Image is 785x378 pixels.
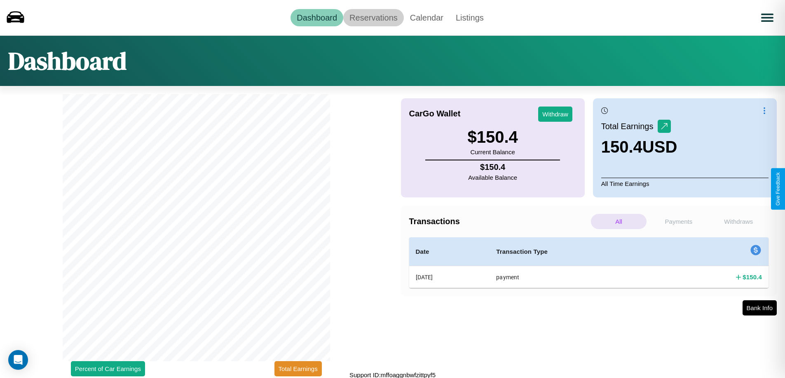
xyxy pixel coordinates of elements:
h3: 150.4 USD [601,138,677,156]
h1: Dashboard [8,44,127,78]
a: Calendar [404,9,450,26]
p: All [591,214,647,229]
h4: CarGo Wallet [409,109,461,118]
div: Open Intercom Messenger [8,350,28,370]
table: simple table [409,237,769,288]
h4: Transactions [409,217,589,226]
p: Payments [651,214,706,229]
p: Total Earnings [601,119,658,134]
a: Dashboard [291,9,343,26]
h4: Date [416,247,483,257]
h3: $ 150.4 [467,128,518,146]
th: payment [490,266,661,288]
button: Total Earnings [274,361,322,376]
p: All Time Earnings [601,178,769,189]
p: Available Balance [468,172,517,183]
div: Give Feedback [775,172,781,206]
button: Withdraw [538,107,572,122]
a: Reservations [343,9,404,26]
button: Open menu [756,6,779,29]
a: Listings [450,9,490,26]
button: Bank Info [743,300,777,315]
button: Percent of Car Earnings [71,361,145,376]
p: Withdraws [711,214,766,229]
h4: $ 150.4 [468,162,517,172]
p: Current Balance [467,146,518,158]
h4: Transaction Type [496,247,654,257]
th: [DATE] [409,266,490,288]
h4: $ 150.4 [743,273,762,281]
